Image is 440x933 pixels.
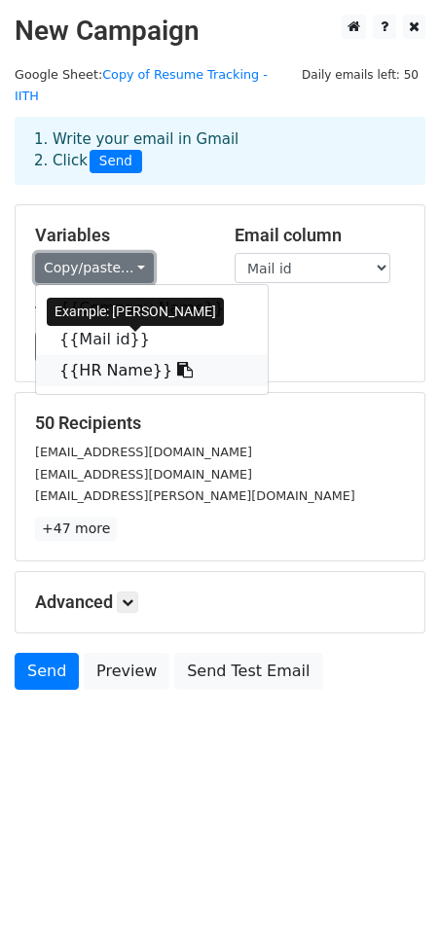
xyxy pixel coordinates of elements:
[35,592,405,613] h5: Advanced
[19,128,421,173] div: 1. Write your email in Gmail 2. Click
[295,67,425,82] a: Daily emails left: 50
[36,355,268,386] a: {{HR Name}}
[15,15,425,48] h2: New Campaign
[35,225,205,246] h5: Variables
[15,653,79,690] a: Send
[90,150,142,173] span: Send
[235,225,405,246] h5: Email column
[35,413,405,434] h5: 50 Recipients
[84,653,169,690] a: Preview
[174,653,322,690] a: Send Test Email
[35,467,252,482] small: [EMAIL_ADDRESS][DOMAIN_NAME]
[295,64,425,86] span: Daily emails left: 50
[15,67,268,104] a: Copy of Resume Tracking - IITH
[36,293,268,324] a: {{Company Name}}
[35,253,154,283] a: Copy/paste...
[36,324,268,355] a: {{Mail id}}
[35,445,252,459] small: [EMAIL_ADDRESS][DOMAIN_NAME]
[343,840,440,933] iframe: Chat Widget
[35,488,355,503] small: [EMAIL_ADDRESS][PERSON_NAME][DOMAIN_NAME]
[15,67,268,104] small: Google Sheet:
[35,517,117,541] a: +47 more
[47,298,224,326] div: Example: [PERSON_NAME]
